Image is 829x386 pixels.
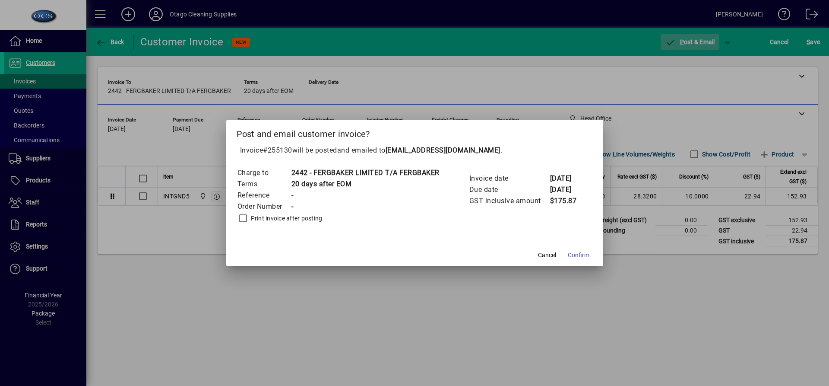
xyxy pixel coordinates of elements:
td: [DATE] [550,184,584,195]
span: Confirm [568,251,589,260]
td: $175.87 [550,195,584,207]
button: Cancel [533,247,561,263]
td: [DATE] [550,173,584,184]
span: #255130 [263,146,292,154]
td: 2442 - FERGBAKER LIMITED T/A FERGBAKER [291,167,440,179]
label: Print invoice after posting [249,214,323,223]
button: Confirm [564,247,593,263]
td: Order Number [237,201,291,212]
span: Cancel [538,251,556,260]
h2: Post and email customer invoice? [226,120,603,145]
td: Due date [469,184,550,195]
td: Terms [237,179,291,190]
td: - [291,201,440,212]
td: Reference [237,190,291,201]
td: 20 days after EOM [291,179,440,190]
td: Invoice date [469,173,550,184]
td: Charge to [237,167,291,179]
p: Invoice will be posted . [237,145,593,156]
span: and emailed to [337,146,500,154]
td: - [291,190,440,201]
b: [EMAIL_ADDRESS][DOMAIN_NAME] [386,146,500,154]
td: GST inclusive amount [469,195,550,207]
